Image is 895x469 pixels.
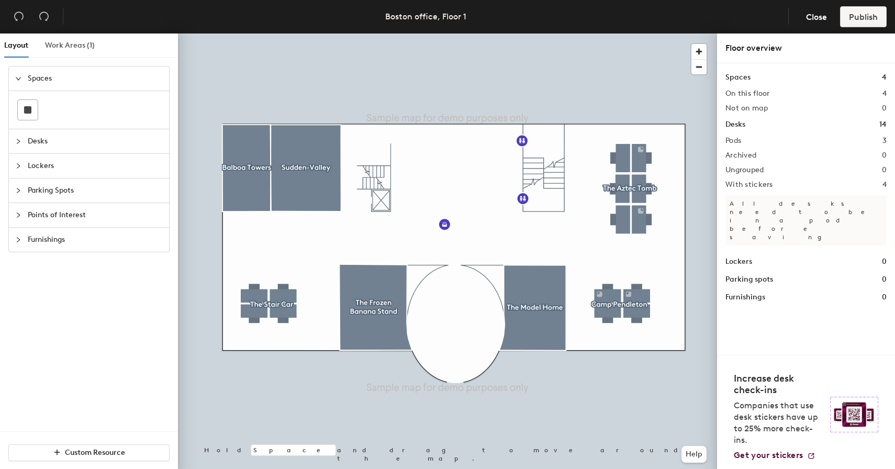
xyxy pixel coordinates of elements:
a: Get your stickers [734,450,815,461]
h4: Increase desk check-ins [734,373,824,396]
span: expanded [15,75,21,82]
h2: 3 [882,137,887,145]
span: Parking Spots [28,178,163,203]
span: Close [806,12,827,22]
button: Publish [840,6,887,27]
h2: 4 [882,90,887,98]
h1: Desks [725,119,745,130]
span: collapsed [15,187,21,194]
div: Boston office, Floor 1 [385,10,466,23]
h2: 0 [882,166,887,174]
button: Undo (⌘ + Z) [8,6,29,27]
span: Work Areas (1) [45,41,95,50]
h1: 0 [882,256,887,267]
h2: Archived [725,151,756,160]
span: collapsed [15,163,21,169]
h1: 0 [882,292,887,303]
h1: 0 [882,274,887,285]
h2: With stickers [725,181,773,189]
h1: Parking spots [725,274,773,285]
button: Close [797,6,836,27]
span: Layout [4,41,28,50]
span: collapsed [15,237,21,243]
span: Get your stickers [734,450,803,460]
h2: 0 [882,104,887,113]
span: collapsed [15,138,21,144]
p: All desks need to be in a pod before saving [725,195,887,245]
h2: Pods [725,137,741,145]
h1: 14 [879,119,887,130]
div: Floor overview [725,42,887,54]
span: Lockers [28,154,163,178]
h1: Lockers [725,256,752,267]
p: Companies that use desk stickers have up to 25% more check-ins. [734,400,824,446]
h1: 4 [882,72,887,83]
span: Furnishings [28,228,163,252]
h2: On this floor [725,90,770,98]
h2: 4 [882,181,887,189]
button: Redo (⌘ + ⇧ + Z) [33,6,54,27]
span: collapsed [15,212,21,218]
h1: Furnishings [725,292,765,303]
h2: Ungrouped [725,166,764,174]
span: Custom Resource [65,448,125,457]
span: Spaces [28,66,163,91]
button: Custom Resource [8,444,170,461]
span: Desks [28,129,163,153]
img: Sticker logo [830,397,878,432]
h1: Spaces [725,72,751,83]
h2: 0 [882,151,887,160]
span: Points of Interest [28,203,163,227]
button: Help [681,446,707,463]
h2: Not on map [725,104,768,113]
